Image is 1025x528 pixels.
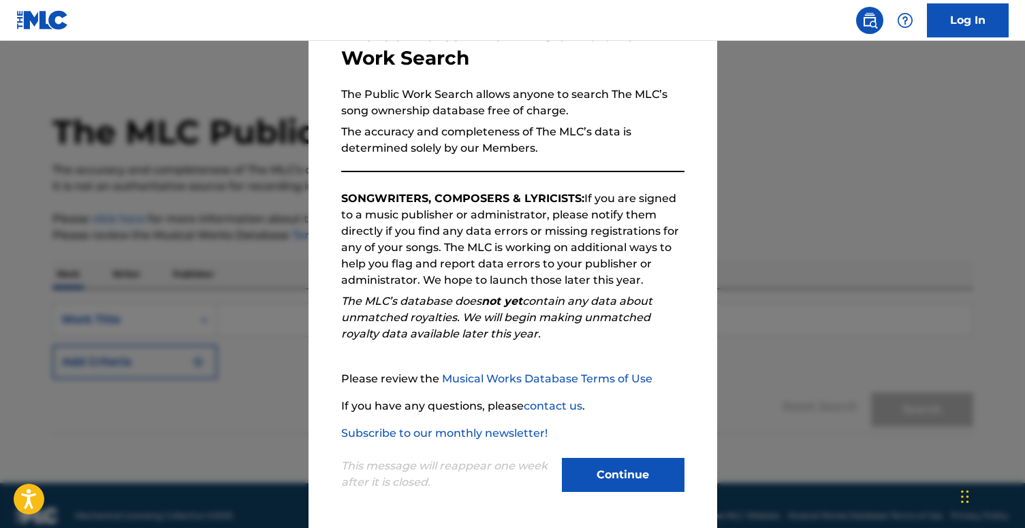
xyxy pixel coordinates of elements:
a: contact us [524,399,582,412]
p: The Public Work Search allows anyone to search The MLC’s song ownership database free of charge. [341,86,684,119]
iframe: Chat Widget [957,463,1025,528]
button: Continue [562,458,684,492]
a: Log In [927,3,1009,37]
p: If you have any questions, please . [341,398,684,414]
em: The MLC’s database does contain any data about unmatched royalties. We will begin making unmatche... [341,295,652,340]
strong: SONGWRITERS, COMPOSERS & LYRICISTS: [341,192,584,205]
div: Help [892,7,919,34]
a: Public Search [856,7,883,34]
h3: Welcome to The MLC's Public Work Search [341,22,684,70]
p: The accuracy and completeness of The MLC’s data is determined solely by our Members. [341,124,684,156]
p: Please review the [341,371,684,387]
div: Drag [961,476,969,517]
strong: not yet [482,295,522,308]
p: If you are signed to a music publisher or administrator, please notify them directly if you find ... [341,191,684,288]
img: search [862,12,878,29]
a: Musical Works Database Terms of Use [442,372,652,385]
p: This message will reappear one week after it is closed. [341,458,554,491]
img: help [897,12,913,29]
img: MLC Logo [16,10,69,30]
a: Subscribe to our monthly newsletter! [341,427,548,440]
